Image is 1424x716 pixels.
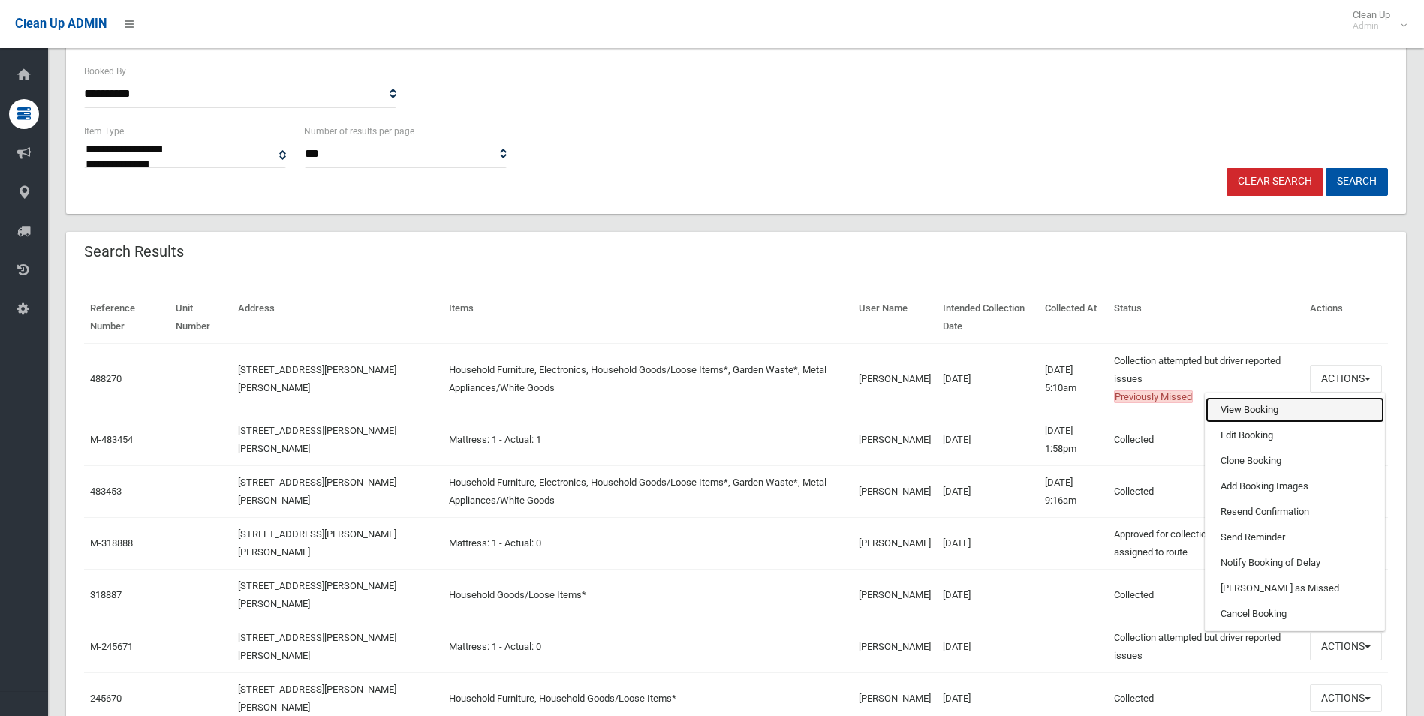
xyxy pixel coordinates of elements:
[853,292,937,344] th: User Name
[1108,621,1304,672] td: Collection attempted but driver reported issues
[1206,397,1384,423] a: View Booking
[238,528,396,558] a: [STREET_ADDRESS][PERSON_NAME][PERSON_NAME]
[90,434,133,445] a: M-483454
[232,292,444,344] th: Address
[443,465,852,517] td: Household Furniture, Electronics, Household Goods/Loose Items*, Garden Waste*, Metal Appliances/W...
[1227,168,1323,196] a: Clear Search
[853,569,937,621] td: [PERSON_NAME]
[853,517,937,569] td: [PERSON_NAME]
[66,237,202,266] header: Search Results
[90,373,122,384] a: 488270
[853,465,937,517] td: [PERSON_NAME]
[1108,414,1304,465] td: Collected
[84,63,126,80] label: Booked By
[443,292,852,344] th: Items
[1039,292,1108,344] th: Collected At
[443,569,852,621] td: Household Goods/Loose Items*
[238,632,396,661] a: [STREET_ADDRESS][PERSON_NAME][PERSON_NAME]
[90,486,122,497] a: 483453
[1345,9,1405,32] span: Clean Up
[238,580,396,609] a: [STREET_ADDRESS][PERSON_NAME][PERSON_NAME]
[1326,168,1388,196] button: Search
[937,414,1039,465] td: [DATE]
[1206,525,1384,550] a: Send Reminder
[1108,292,1304,344] th: Status
[84,123,124,140] label: Item Type
[238,364,396,393] a: [STREET_ADDRESS][PERSON_NAME][PERSON_NAME]
[1108,569,1304,621] td: Collected
[1114,390,1193,403] span: Previously Missed
[90,693,122,704] a: 245670
[84,292,170,344] th: Reference Number
[90,537,133,549] a: M-318888
[238,684,396,713] a: [STREET_ADDRESS][PERSON_NAME][PERSON_NAME]
[170,292,231,344] th: Unit Number
[1310,365,1382,393] button: Actions
[1039,344,1108,414] td: [DATE] 5:10am
[853,344,937,414] td: [PERSON_NAME]
[1108,465,1304,517] td: Collected
[304,123,414,140] label: Number of results per page
[443,344,852,414] td: Household Furniture, Electronics, Household Goods/Loose Items*, Garden Waste*, Metal Appliances/W...
[238,477,396,506] a: [STREET_ADDRESS][PERSON_NAME][PERSON_NAME]
[1353,20,1390,32] small: Admin
[1206,423,1384,448] a: Edit Booking
[1206,576,1384,601] a: [PERSON_NAME] as Missed
[443,414,852,465] td: Mattress: 1 - Actual: 1
[937,569,1039,621] td: [DATE]
[937,621,1039,672] td: [DATE]
[1310,633,1382,660] button: Actions
[1206,474,1384,499] a: Add Booking Images
[937,344,1039,414] td: [DATE]
[15,17,107,31] span: Clean Up ADMIN
[937,465,1039,517] td: [DATE]
[90,641,133,652] a: M-245671
[1206,550,1384,576] a: Notify Booking of Delay
[90,589,122,600] a: 318887
[937,517,1039,569] td: [DATE]
[853,414,937,465] td: [PERSON_NAME]
[1108,344,1304,414] td: Collection attempted but driver reported issues
[1206,601,1384,627] a: Cancel Booking
[1206,499,1384,525] a: Resend Confirmation
[1310,684,1382,712] button: Actions
[238,425,396,454] a: [STREET_ADDRESS][PERSON_NAME][PERSON_NAME]
[937,292,1039,344] th: Intended Collection Date
[853,621,937,672] td: [PERSON_NAME]
[1039,465,1108,517] td: [DATE] 9:16am
[1108,517,1304,569] td: Approved for collection, but not yet assigned to route
[1039,414,1108,465] td: [DATE] 1:58pm
[443,517,852,569] td: Mattress: 1 - Actual: 0
[1304,292,1388,344] th: Actions
[443,621,852,672] td: Mattress: 1 - Actual: 0
[1206,448,1384,474] a: Clone Booking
